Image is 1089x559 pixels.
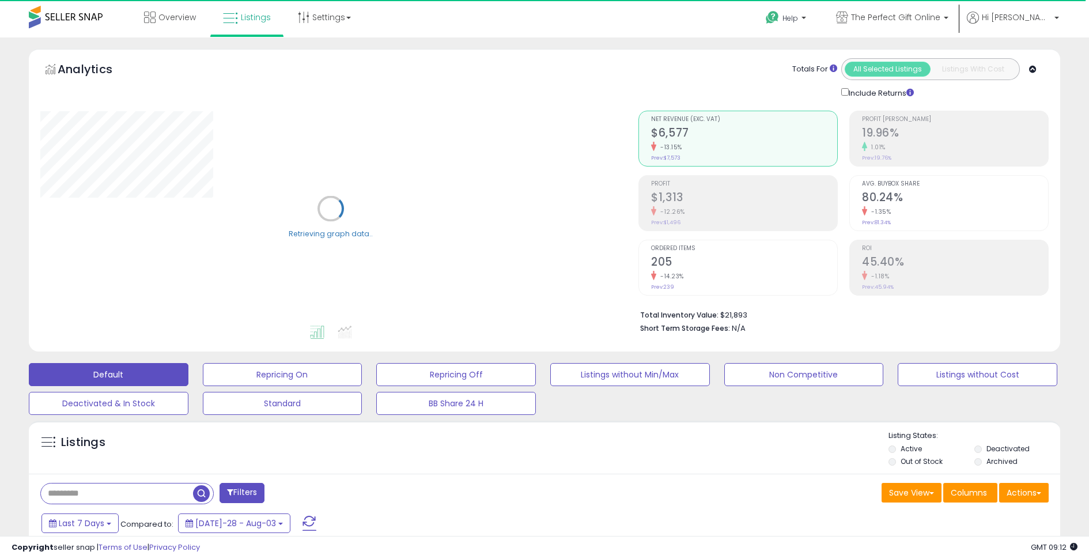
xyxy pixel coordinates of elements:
h2: 45.40% [862,255,1048,271]
small: Prev: 45.94% [862,284,894,290]
button: Last 7 Days [41,513,119,533]
span: N/A [732,323,746,334]
span: ROI [862,245,1048,252]
h2: $1,313 [651,191,837,206]
div: Retrieving graph data.. [289,228,373,239]
label: Deactivated [986,444,1030,454]
strong: Copyright [12,542,54,553]
button: All Selected Listings [845,62,931,77]
button: [DATE]-28 - Aug-03 [178,513,290,533]
button: BB Share 24 H [376,392,536,415]
a: Hi [PERSON_NAME] [967,12,1059,37]
small: Prev: $1,496 [651,219,680,226]
span: Net Revenue (Exc. VAT) [651,116,837,123]
button: Actions [999,483,1049,503]
small: Prev: $7,573 [651,154,680,161]
h2: 80.24% [862,191,1048,206]
span: Listings [241,12,271,23]
button: Default [29,363,188,386]
span: Profit [651,181,837,187]
a: Help [757,2,818,37]
i: Get Help [765,10,780,25]
span: Ordered Items [651,245,837,252]
small: -1.35% [867,207,891,216]
button: Listings without Cost [898,363,1057,386]
small: Prev: 81.34% [862,219,891,226]
small: -13.15% [656,143,682,152]
button: Listings With Cost [930,62,1016,77]
li: $21,893 [640,307,1040,321]
p: Listing States: [888,430,1060,441]
span: [DATE]-28 - Aug-03 [195,518,276,529]
small: 1.01% [867,143,886,152]
span: Columns [951,487,987,498]
span: Compared to: [120,519,173,530]
span: Hi [PERSON_NAME] [982,12,1051,23]
span: Avg. Buybox Share [862,181,1048,187]
button: Save View [882,483,941,503]
button: Filters [220,483,264,503]
button: Repricing Off [376,363,536,386]
span: The Perfect Gift Online [851,12,940,23]
span: Last 7 Days [59,518,104,529]
b: Total Inventory Value: [640,310,719,320]
div: seller snap | | [12,542,200,553]
button: Columns [943,483,997,503]
div: Include Returns [833,86,928,99]
h2: $6,577 [651,126,837,142]
span: Overview [158,12,196,23]
button: Repricing On [203,363,362,386]
label: Active [901,444,922,454]
button: Listings without Min/Max [550,363,710,386]
a: Terms of Use [99,542,148,553]
small: -12.26% [656,207,685,216]
span: Profit [PERSON_NAME] [862,116,1048,123]
small: Prev: 19.76% [862,154,891,161]
small: -1.18% [867,272,889,281]
a: Privacy Policy [149,542,200,553]
div: Totals For [792,64,837,75]
span: Help [782,13,798,23]
button: Non Competitive [724,363,884,386]
small: Prev: 239 [651,284,674,290]
small: -14.23% [656,272,684,281]
h5: Listings [61,435,105,451]
span: 2025-08-11 09:12 GMT [1031,542,1077,553]
label: Out of Stock [901,456,943,466]
h5: Analytics [58,61,135,80]
h2: 19.96% [862,126,1048,142]
b: Short Term Storage Fees: [640,323,730,333]
button: Standard [203,392,362,415]
h2: 205 [651,255,837,271]
button: Deactivated & In Stock [29,392,188,415]
label: Archived [986,456,1018,466]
